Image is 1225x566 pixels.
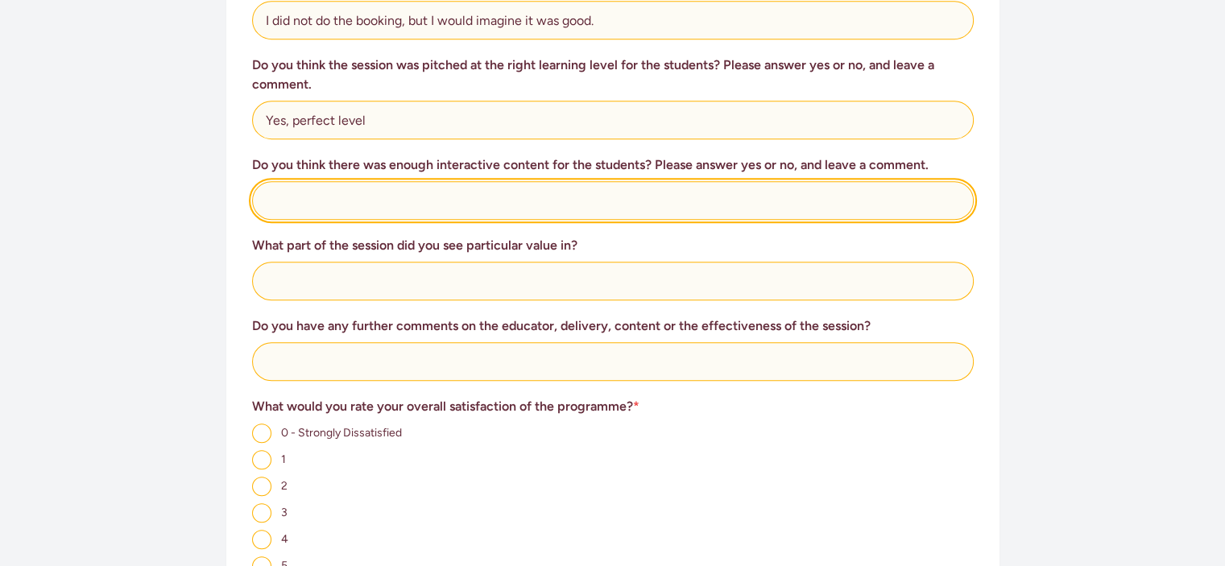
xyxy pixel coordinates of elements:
input: 4 [252,530,271,549]
span: 0 - Strongly Dissatisfied [281,426,402,440]
h3: Do you have any further comments on the educator, delivery, content or the effectiveness of the s... [252,316,974,336]
h3: What part of the session did you see particular value in? [252,236,974,255]
span: 4 [281,532,288,546]
h3: What would you rate your overall satisfaction of the programme? [252,397,974,416]
h3: Do you think the session was pitched at the right learning level for the students? Please answer ... [252,56,974,94]
input: 3 [252,503,271,523]
span: 2 [281,479,288,493]
h3: Do you think there was enough interactive content for the students? Please answer yes or no, and ... [252,155,974,175]
input: 0 - Strongly Dissatisfied [252,423,271,443]
input: 2 [252,477,271,496]
span: 3 [281,506,288,519]
input: 1 [252,450,271,469]
span: 1 [281,452,286,466]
